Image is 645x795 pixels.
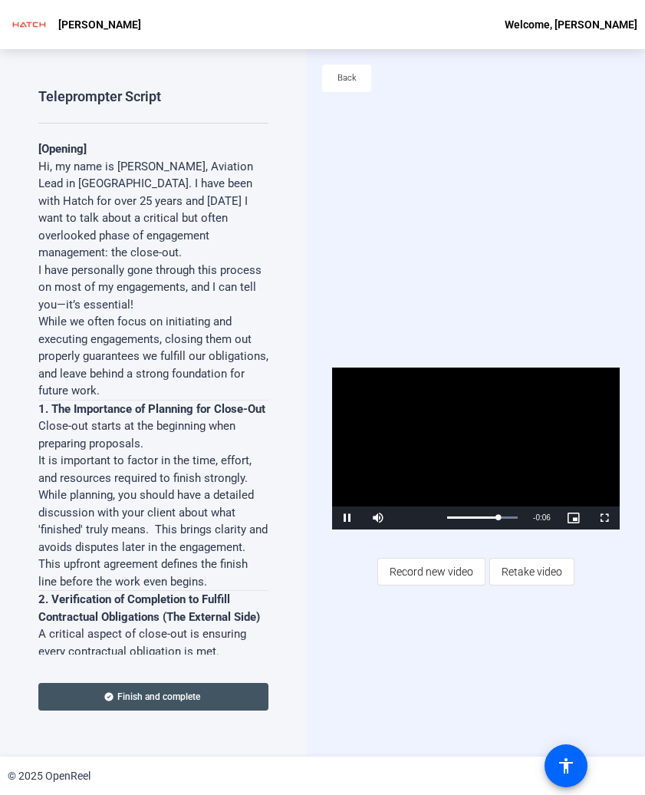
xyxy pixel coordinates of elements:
[38,683,268,711] button: Finish and complete
[505,15,637,34] div: Welcome, [PERSON_NAME]
[489,558,574,586] button: Retake video
[322,64,371,92] button: Back
[502,557,562,586] span: Retake video
[558,506,589,529] button: Picture-in-Picture
[38,313,268,400] p: While we often focus on initiating and executing engagements, closing them out properly guarantee...
[38,402,265,416] strong: 1. The Importance of Planning for Close-Out
[332,368,620,529] div: Video Player
[8,17,51,32] img: OpenReel logo
[38,625,268,660] p: A critical aspect of close-out is ensuring every contractual obligation is met.
[38,556,268,590] p: This upfront agreement defines the finish line before the work even begins.
[38,452,268,487] p: It is important to factor in the time, effort, and resources required to finish strongly.
[557,757,575,775] mat-icon: accessibility
[38,592,260,624] strong: 2. Verification of Completion to Fulfill Contractual Obligations (The External Side)
[337,67,357,90] span: Back
[447,516,518,519] div: Progress Bar
[535,513,550,522] span: 0:06
[58,15,141,34] p: [PERSON_NAME]
[377,558,485,586] button: Record new video
[363,506,393,529] button: Mute
[38,142,87,156] strong: [Opening]
[332,506,363,529] button: Pause
[117,691,200,703] span: Finish and complete
[38,262,268,314] p: I have personally gone through this process on most of my engagements, and I can tell you—it’s es...
[38,158,268,262] p: Hi, my name is [PERSON_NAME], Aviation Lead in [GEOGRAPHIC_DATA]. I have been with Hatch for over...
[8,768,90,784] div: © 2025 OpenReel
[38,417,268,452] p: Close-out starts at the beginning when preparing proposals.
[390,557,473,586] span: Record new video
[38,87,161,106] div: Teleprompter Script
[38,487,268,556] p: While planning, you should have a detailed discussion with your client about what 'finished' trul...
[533,513,535,522] span: -
[589,506,620,529] button: Fullscreen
